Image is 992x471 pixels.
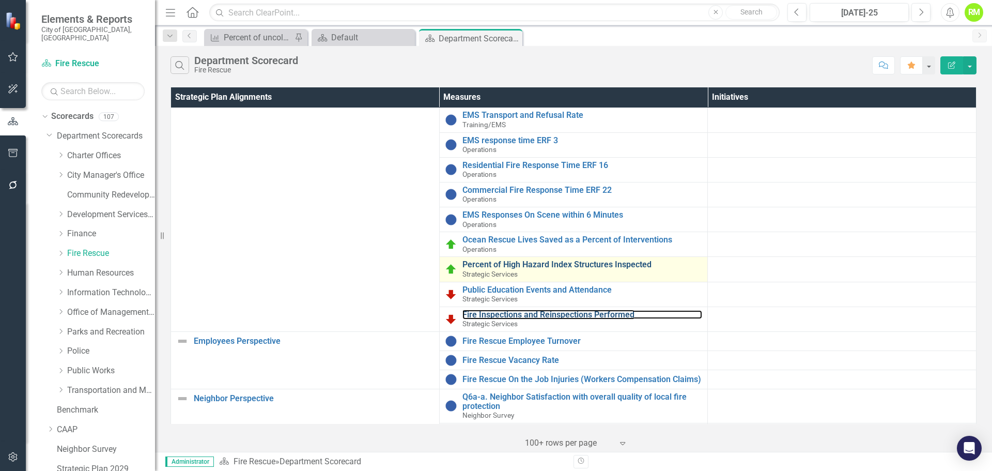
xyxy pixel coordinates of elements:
[209,4,780,22] input: Search ClearPoint...
[331,31,412,44] div: Default
[439,351,708,370] td: Double-Click to Edit Right Click for Context Menu
[67,170,155,181] a: City Manager's Office
[439,232,708,257] td: Double-Click to Edit Right Click for Context Menu
[439,307,708,331] td: Double-Click to Edit Right Click for Context Menu
[67,365,155,377] a: Public Works
[439,182,708,207] td: Double-Click to Edit Right Click for Context Menu
[194,337,434,346] a: Employees Perspective
[194,55,298,66] div: Department Scorecard
[439,157,708,182] td: Double-Click to Edit Right Click for Context Menu
[5,12,23,30] img: ClearPoint Strategy
[57,444,155,455] a: Neighbor Survey
[462,285,703,295] a: Public Education Events and Attendance
[445,163,457,176] img: Information Unavailable
[67,287,155,299] a: Information Technology Services
[957,436,982,461] div: Open Intercom Messenger
[462,195,497,203] span: Operations
[57,130,155,142] a: Department Scorecards
[462,235,703,245] a: Ocean Rescue Lives Saved as a Percent of Interventions
[194,66,298,74] div: Fire Rescue
[462,210,703,220] a: EMS Responses On Scene within 6 Minutes
[462,136,703,145] a: EMS response time ERF 3
[207,31,292,44] a: Percent of uncollected utility bills
[462,270,518,278] span: Strategic Services
[67,189,155,201] a: Community Redevelopment Agency
[462,392,703,411] a: Q6a-a. Neighbor Satisfaction with overall quality of local fire protection
[462,170,497,178] span: Operations
[67,326,155,338] a: Parks and Recreation
[194,394,434,403] a: Neighbor Perspective
[462,145,497,154] span: Operations
[462,120,506,129] span: Training/EMS
[740,8,763,16] span: Search
[67,267,155,279] a: Human Resources
[445,400,457,412] img: Information Unavailable
[439,207,708,232] td: Double-Click to Edit Right Click for Context Menu
[439,257,708,282] td: Double-Click to Edit Right Click for Context Menu
[99,112,119,121] div: 107
[462,111,703,120] a: EMS Transport and Refusal Rate
[462,320,518,328] span: Strategic Services
[439,132,708,157] td: Double-Click to Edit Right Click for Context Menu
[445,335,457,347] img: Information Unavailable
[57,424,155,436] a: CAAP
[67,209,155,221] a: Development Services Department
[813,7,905,19] div: [DATE]-25
[725,5,777,20] button: Search
[445,139,457,151] img: Information Unavailable
[462,220,497,229] span: Operations
[462,337,703,346] a: Fire Rescue Employee Turnover
[41,58,145,70] a: Fire Rescue
[176,392,189,405] img: Not Defined
[445,214,457,226] img: Information Unavailable
[445,373,457,386] img: Information Unavailable
[965,3,983,22] button: RM
[445,263,457,276] img: Proceeding as Planned
[462,186,703,195] a: Commercial Fire Response Time ERF 22
[439,108,708,132] td: Double-Click to Edit Right Click for Context Menu
[67,385,155,397] a: Transportation and Mobility
[445,288,457,300] img: Reviewing for Improvement
[462,245,497,253] span: Operations
[462,375,703,384] a: Fire Rescue On the Job Injuries (Workers Compensation Claims)
[67,307,155,318] a: Office of Management and Budget
[462,260,703,269] a: Percent of High Hazard Index Structures Inspected
[219,456,566,468] div: »
[41,25,145,42] small: City of [GEOGRAPHIC_DATA], [GEOGRAPHIC_DATA]
[445,114,457,126] img: Information Unavailable
[462,161,703,170] a: Residential Fire Response Time ERF 16
[445,238,457,251] img: Proceeding as Planned
[445,354,457,367] img: Information Unavailable
[176,335,189,347] img: Not Defined
[280,457,361,466] div: Department Scorecard
[439,423,708,448] td: Double-Click to Edit Right Click for Context Menu
[462,295,518,303] span: Strategic Services
[439,370,708,389] td: Double-Click to Edit Right Click for Context Menu
[165,457,214,467] span: Administrator
[445,313,457,325] img: Reviewing for Improvement
[810,3,909,22] button: [DATE]-25
[67,248,155,260] a: Fire Rescue
[224,31,292,44] div: Percent of uncollected utility bills
[41,82,145,100] input: Search Below...
[171,332,440,389] td: Double-Click to Edit Right Click for Context Menu
[67,345,155,357] a: Police
[462,356,703,365] a: Fire Rescue Vacancy Rate
[67,228,155,240] a: Finance
[41,13,145,25] span: Elements & Reports
[439,282,708,307] td: Double-Click to Edit Right Click for Context Menu
[445,188,457,201] img: Information Unavailable
[439,332,708,351] td: Double-Click to Edit Right Click for Context Menu
[314,31,412,44] a: Default
[439,389,708,423] td: Double-Click to Edit Right Click for Context Menu
[234,457,275,466] a: Fire Rescue
[462,310,703,320] a: Fire Inspections and Reinspections Performed
[439,32,520,45] div: Department Scorecard
[57,404,155,416] a: Benchmark
[462,411,514,419] span: Neighbor Survey
[51,111,94,123] a: Scorecards
[67,150,155,162] a: Charter Offices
